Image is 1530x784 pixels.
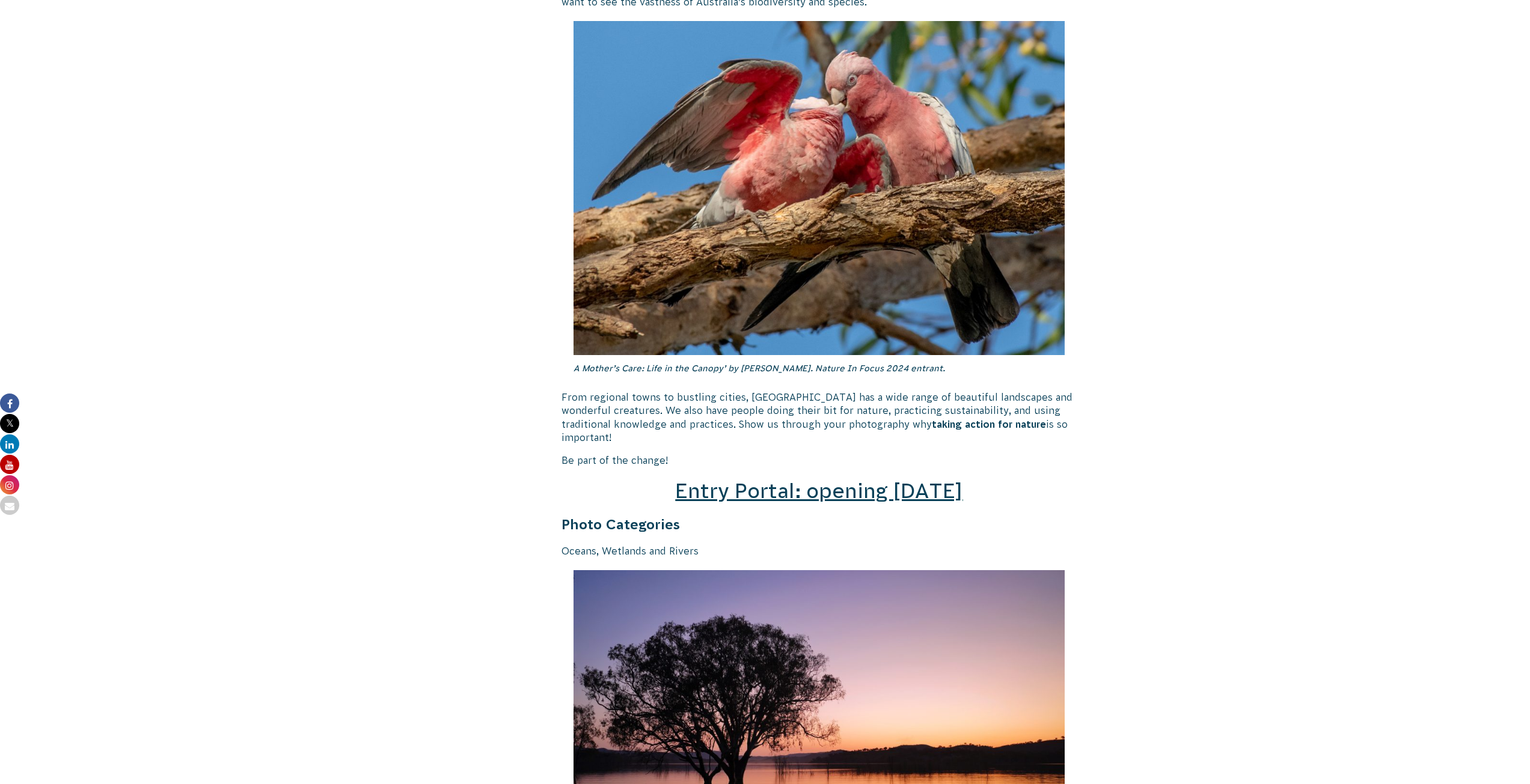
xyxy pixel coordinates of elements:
p: Be part of the change! [562,454,1077,467]
p: From regional towns to bustling cities, [GEOGRAPHIC_DATA] has a wide range of beautiful landscape... [562,390,1077,445]
strong: Photo Categories [562,517,680,532]
a: Entry Portal: opening [DATE] [675,479,962,502]
strong: taking action for nature [932,419,1046,430]
em: A Mother’s Care: Life in the Canopy’ by [PERSON_NAME]. Nature In Focus 2024 entrant. [574,363,945,373]
p: Oceans, Wetlands and Rivers [562,544,1077,558]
